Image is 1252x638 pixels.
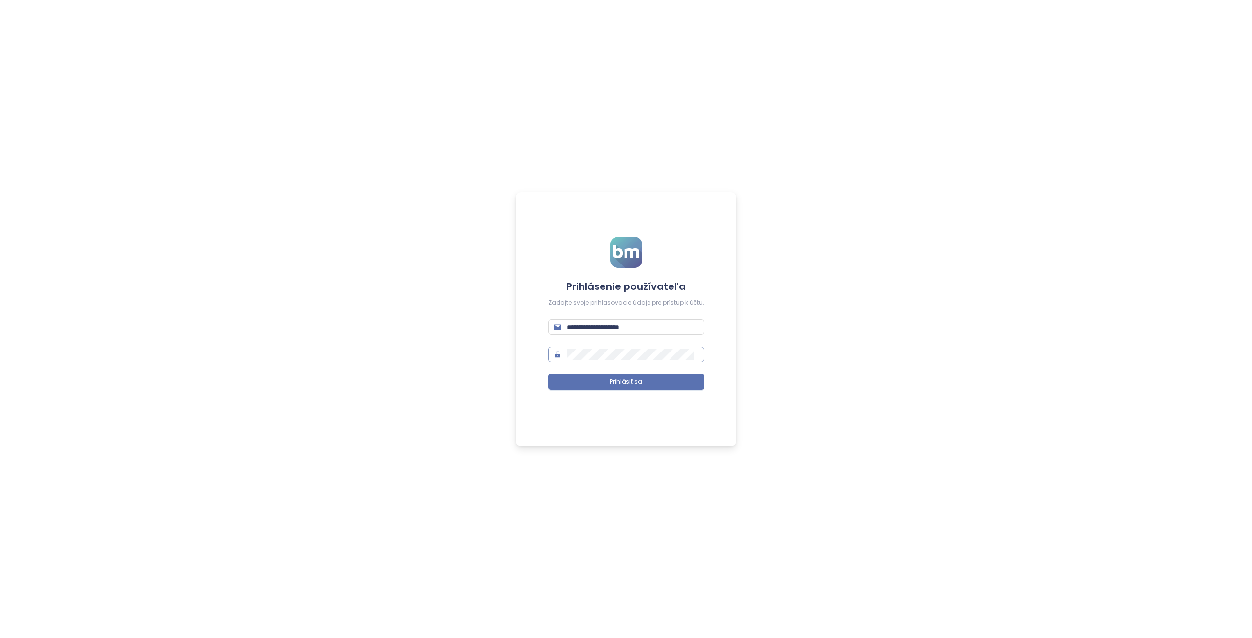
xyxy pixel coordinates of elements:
[610,377,642,387] span: Prihlásiť sa
[548,280,704,293] h4: Prihlásenie používateľa
[554,351,561,358] span: lock
[548,374,704,390] button: Prihlásiť sa
[548,298,704,308] div: Zadajte svoje prihlasovacie údaje pre prístup k účtu.
[610,237,642,268] img: logo
[554,324,561,330] span: mail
